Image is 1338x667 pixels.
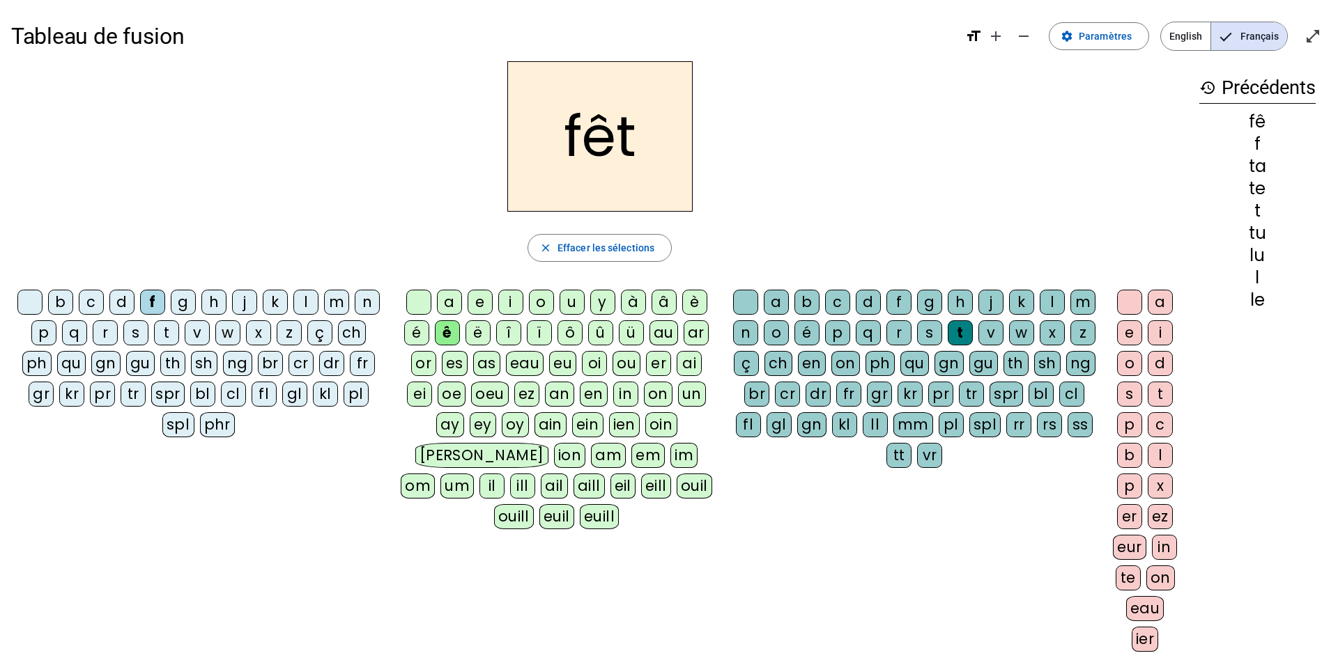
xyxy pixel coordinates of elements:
div: kl [313,382,338,407]
div: bl [190,382,215,407]
div: mm [893,412,933,437]
div: é [404,320,429,345]
div: t [154,320,179,345]
div: le [1199,292,1316,308]
div: cr [775,382,800,407]
button: Effacer les sélections [528,234,672,262]
div: d [1148,351,1173,376]
div: l [1148,443,1173,468]
div: x [246,320,271,345]
div: th [1003,351,1029,376]
div: spl [969,412,1001,437]
div: eau [506,351,544,376]
div: ô [557,320,583,345]
div: eau [1126,596,1164,621]
div: n [733,320,758,345]
div: g [171,290,196,315]
h1: Tableau de fusion [11,14,954,58]
div: h [201,290,226,315]
div: q [62,320,87,345]
div: l [1040,290,1065,315]
div: d [109,290,134,315]
div: x [1040,320,1065,345]
div: an [545,382,574,407]
h3: Précédents [1199,72,1316,104]
div: gn [91,351,121,376]
div: en [798,351,826,376]
div: m [1070,290,1095,315]
div: p [825,320,850,345]
div: î [496,320,521,345]
div: on [1146,565,1175,590]
mat-icon: remove [1015,28,1032,45]
div: k [1009,290,1034,315]
div: t [1148,382,1173,407]
div: gu [969,351,998,376]
div: spl [162,412,194,437]
mat-button-toggle-group: Language selection [1160,22,1288,51]
div: ç [734,351,759,376]
div: ouill [494,504,534,529]
div: ier [1132,627,1159,652]
div: phr [200,412,236,437]
div: tr [121,382,146,407]
div: cl [1059,382,1084,407]
div: ein [572,412,603,437]
mat-icon: history [1199,79,1216,96]
div: gl [767,412,792,437]
div: c [1148,412,1173,437]
div: gu [126,351,155,376]
div: ar [684,320,709,345]
div: â [652,290,677,315]
button: Paramètres [1049,22,1149,50]
div: z [277,320,302,345]
div: p [1117,412,1142,437]
mat-icon: format_size [965,28,982,45]
div: cr [289,351,314,376]
div: spr [151,382,185,407]
div: v [185,320,210,345]
div: eil [610,473,636,499]
div: eill [641,473,671,499]
div: kr [59,382,84,407]
div: o [529,290,554,315]
div: b [794,290,820,315]
div: oin [645,412,677,437]
div: ail [541,473,568,499]
div: cl [221,382,246,407]
div: br [258,351,283,376]
div: kl [832,412,857,437]
div: p [1117,473,1142,499]
div: f [140,290,165,315]
div: ien [609,412,640,437]
div: oeu [471,382,509,407]
div: d [856,290,881,315]
div: ï [527,320,552,345]
span: Français [1211,22,1287,50]
div: g [917,290,942,315]
div: fê [1199,113,1316,130]
div: a [1148,290,1173,315]
div: il [479,473,505,499]
div: fl [736,412,761,437]
div: bl [1029,382,1054,407]
div: ion [554,443,586,468]
div: un [678,382,706,407]
div: ç [307,320,332,345]
div: ain [535,412,567,437]
div: te [1116,565,1141,590]
div: eu [549,351,576,376]
div: ay [436,412,464,437]
div: fl [252,382,277,407]
div: rr [1006,412,1031,437]
div: tr [959,382,984,407]
div: ll [863,412,888,437]
div: gl [282,382,307,407]
div: ng [1066,351,1095,376]
div: q [856,320,881,345]
div: pr [928,382,953,407]
div: k [263,290,288,315]
div: ph [866,351,895,376]
div: te [1199,180,1316,197]
div: s [917,320,942,345]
